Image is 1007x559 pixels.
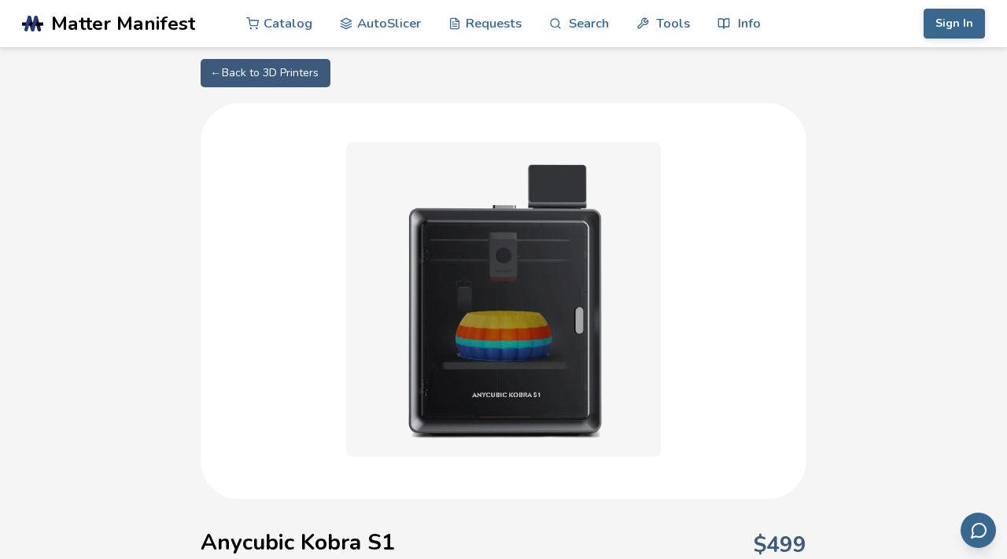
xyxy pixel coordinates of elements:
a: ← Back to 3D Printers [201,59,330,87]
p: $ 499 [754,532,806,557]
button: Sign In [924,9,985,39]
button: Send feedback via email [961,513,996,548]
span: Matter Manifest [51,13,195,35]
h1: Anycubic Kobra S1 [201,530,395,555]
img: Anycubic Kobra S1 [346,142,661,457]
